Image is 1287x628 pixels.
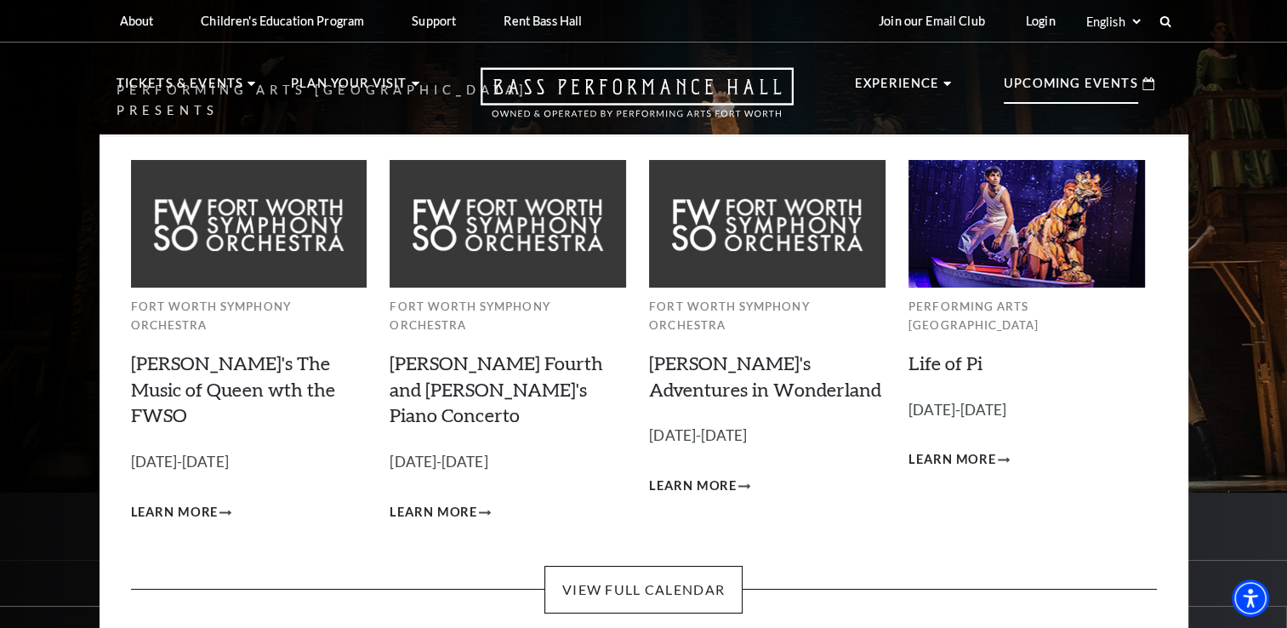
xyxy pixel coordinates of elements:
p: Upcoming Events [1004,73,1138,104]
a: Open this option [419,67,855,134]
p: Performing Arts [GEOGRAPHIC_DATA] [908,297,1145,335]
img: Fort Worth Symphony Orchestra [131,160,367,287]
img: Fort Worth Symphony Orchestra [390,160,626,287]
p: Support [412,14,456,28]
a: Learn More Windborne's The Music of Queen wth the FWSO [131,502,232,523]
p: Fort Worth Symphony Orchestra [649,297,886,335]
select: Select: [1083,14,1143,30]
p: [DATE]-[DATE] [390,450,626,475]
p: Fort Worth Symphony Orchestra [131,297,367,335]
div: Accessibility Menu [1232,579,1269,617]
p: Children's Education Program [201,14,364,28]
p: Experience [855,73,940,104]
p: Tickets & Events [117,73,244,104]
p: About [120,14,154,28]
img: Fort Worth Symphony Orchestra [649,160,886,287]
p: Rent Bass Hall [504,14,582,28]
a: Learn More Brahms Fourth and Grieg's Piano Concerto [390,502,491,523]
p: [DATE]-[DATE] [649,424,886,448]
span: Learn More [908,449,996,471]
span: Learn More [131,502,219,523]
p: Plan Your Visit [291,73,407,104]
img: Performing Arts Fort Worth [908,160,1145,287]
a: [PERSON_NAME]'s The Music of Queen wth the FWSO [131,351,335,427]
a: View Full Calendar [544,566,743,614]
span: Learn More [390,502,477,523]
p: [DATE]-[DATE] [908,398,1145,423]
a: Life of Pi [908,351,982,374]
a: Learn More Alice's Adventures in Wonderland [649,476,750,497]
a: Learn More Life of Pi [908,449,1010,471]
p: [DATE]-[DATE] [131,450,367,475]
span: Learn More [649,476,737,497]
a: [PERSON_NAME]'s Adventures in Wonderland [649,351,881,401]
p: Fort Worth Symphony Orchestra [390,297,626,335]
a: [PERSON_NAME] Fourth and [PERSON_NAME]'s Piano Concerto [390,351,603,427]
